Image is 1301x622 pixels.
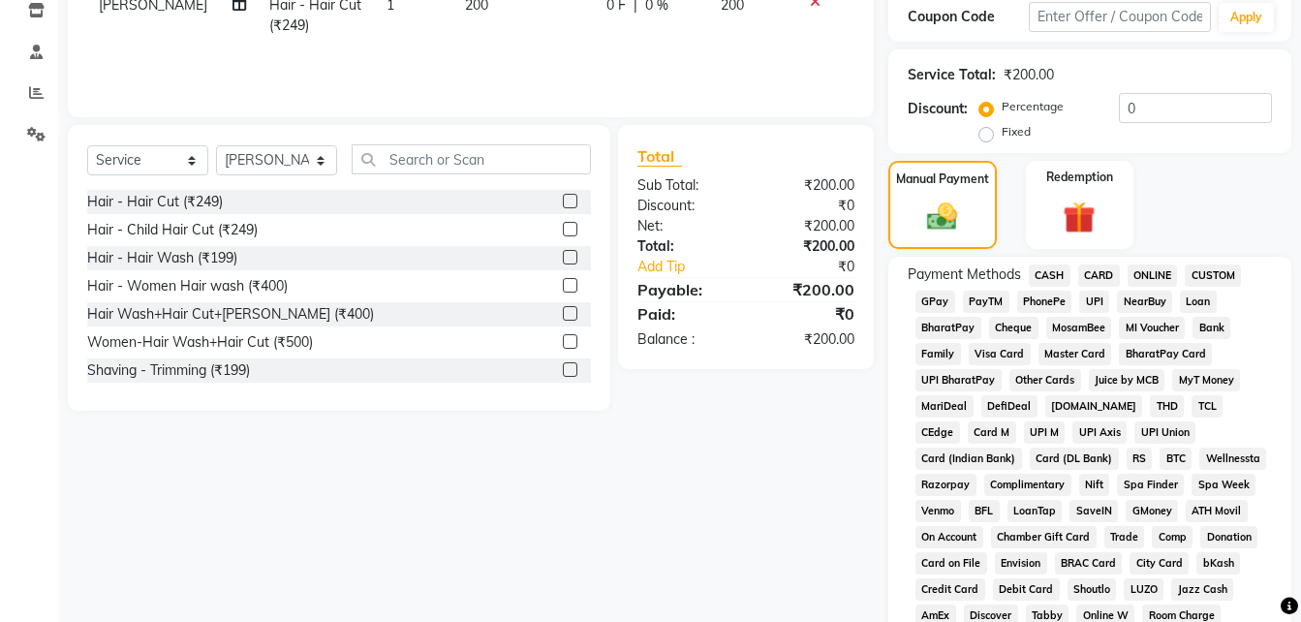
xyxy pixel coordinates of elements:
[1053,198,1105,237] img: _gift.svg
[995,552,1047,575] span: Envision
[87,192,223,212] div: Hair - Hair Cut (₹249)
[87,220,258,240] div: Hair - Child Hair Cut (₹249)
[1160,448,1192,470] span: BTC
[623,329,746,350] div: Balance :
[908,99,968,119] div: Discount:
[87,332,313,353] div: Women-Hair Wash+Hair Cut (₹500)
[1200,526,1257,548] span: Donation
[993,578,1060,601] span: Debit Card
[908,65,996,85] div: Service Total:
[1038,343,1112,365] span: Master Card
[1134,421,1195,444] span: UPI Union
[746,302,869,326] div: ₹0
[1072,421,1127,444] span: UPI Axis
[1029,2,1211,32] input: Enter Offer / Coupon Code
[1128,264,1178,287] span: ONLINE
[637,146,682,167] span: Total
[1199,448,1266,470] span: Wellnessta
[1089,369,1165,391] span: Juice by MCB
[991,526,1097,548] span: Chamber Gift Card
[1126,500,1178,522] span: GMoney
[1117,474,1184,496] span: Spa Finder
[915,578,985,601] span: Credit Card
[969,500,1000,522] span: BFL
[896,171,989,188] label: Manual Payment
[1193,317,1230,339] span: Bank
[984,474,1071,496] span: Complimentary
[746,216,869,236] div: ₹200.00
[623,278,746,301] div: Payable:
[968,421,1016,444] span: Card M
[746,196,869,216] div: ₹0
[87,304,374,325] div: Hair Wash+Hair Cut+[PERSON_NAME] (₹400)
[1046,169,1113,186] label: Redemption
[1007,500,1063,522] span: LoanTap
[623,257,766,277] a: Add Tip
[1192,474,1255,496] span: Spa Week
[915,317,981,339] span: BharatPay
[1046,317,1112,339] span: MosamBee
[963,291,1009,313] span: PayTM
[1009,369,1081,391] span: Other Cards
[1219,3,1274,32] button: Apply
[1079,474,1110,496] span: Nift
[1127,448,1153,470] span: RS
[623,196,746,216] div: Discount:
[1004,65,1054,85] div: ₹200.00
[623,236,746,257] div: Total:
[1172,369,1240,391] span: MyT Money
[908,264,1021,285] span: Payment Methods
[1186,500,1248,522] span: ATH Movil
[915,526,983,548] span: On Account
[1130,552,1189,575] span: City Card
[1069,500,1118,522] span: SaveIN
[1030,448,1119,470] span: Card (DL Bank)
[746,175,869,196] div: ₹200.00
[352,144,591,174] input: Search or Scan
[1150,395,1184,418] span: THD
[623,302,746,326] div: Paid:
[746,278,869,301] div: ₹200.00
[1002,123,1031,140] label: Fixed
[1029,264,1070,287] span: CASH
[915,395,974,418] span: MariDeal
[917,200,967,234] img: _cash.svg
[908,7,1029,27] div: Coupon Code
[1017,291,1072,313] span: PhonePe
[915,421,960,444] span: CEdge
[1185,264,1241,287] span: CUSTOM
[915,291,955,313] span: GPay
[746,329,869,350] div: ₹200.00
[981,395,1038,418] span: DefiDeal
[915,448,1022,470] span: Card (Indian Bank)
[1055,552,1123,575] span: BRAC Card
[1180,291,1217,313] span: Loan
[623,216,746,236] div: Net:
[1002,98,1064,115] label: Percentage
[1079,291,1109,313] span: UPI
[915,500,961,522] span: Venmo
[1124,578,1163,601] span: LUZO
[1119,317,1185,339] span: MI Voucher
[1024,421,1066,444] span: UPI M
[1192,395,1223,418] span: TCL
[1104,526,1145,548] span: Trade
[1196,552,1240,575] span: bKash
[1117,291,1172,313] span: NearBuy
[915,369,1002,391] span: UPI BharatPay
[87,276,288,296] div: Hair - Women Hair wash (₹400)
[1068,578,1117,601] span: Shoutlo
[915,474,976,496] span: Razorpay
[766,257,869,277] div: ₹0
[87,360,250,381] div: Shaving - Trimming (₹199)
[87,248,237,268] div: Hair - Hair Wash (₹199)
[1171,578,1233,601] span: Jazz Cash
[915,343,961,365] span: Family
[915,552,987,575] span: Card on File
[1045,395,1143,418] span: [DOMAIN_NAME]
[623,175,746,196] div: Sub Total:
[969,343,1031,365] span: Visa Card
[1119,343,1212,365] span: BharatPay Card
[1078,264,1120,287] span: CARD
[746,236,869,257] div: ₹200.00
